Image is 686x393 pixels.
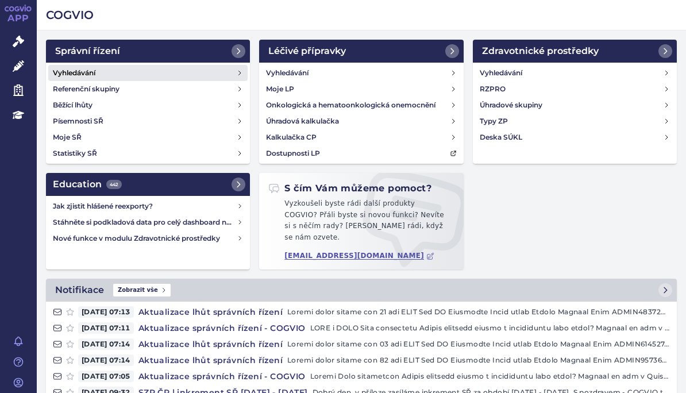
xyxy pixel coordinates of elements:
[287,338,670,350] p: Loremi dolor sitame con 03 adi ELIT Sed DO Eiusmodte Incid utlab Etdolo Magnaal Enim ADMIN614527/...
[134,338,287,350] h4: Aktualizace lhůt správních řízení
[268,44,346,58] h2: Léčivé přípravky
[475,81,675,97] a: RZPRO
[480,67,522,79] h4: Vyhledávání
[261,145,461,161] a: Dostupnosti LP
[284,252,434,260] a: [EMAIL_ADDRESS][DOMAIN_NAME]
[266,132,317,143] h4: Kalkulačka CP
[53,115,103,127] h4: Písemnosti SŘ
[475,65,675,81] a: Vyhledávání
[261,113,461,129] a: Úhradová kalkulačka
[48,65,248,81] a: Vyhledávání
[134,322,310,334] h4: Aktualizace správních řízení - COGVIO
[46,173,250,196] a: Education442
[475,97,675,113] a: Úhradové skupiny
[480,132,522,143] h4: Deska SÚKL
[259,40,463,63] a: Léčivé přípravky
[78,322,134,334] span: [DATE] 07:11
[482,44,599,58] h2: Zdravotnické prostředky
[480,83,506,95] h4: RZPRO
[266,99,436,111] h4: Onkologická a hematoonkologická onemocnění
[53,83,120,95] h4: Referenční skupiny
[78,355,134,366] span: [DATE] 07:14
[53,99,93,111] h4: Běžící lhůty
[78,371,134,382] span: [DATE] 07:05
[266,148,320,159] h4: Dostupnosti LP
[310,322,670,334] p: LORE i DOLO Sita consectetu Adipis elitsedd eiusmo t incididuntu labo etdol? Magnaal en adm v Qui...
[266,83,294,95] h4: Moje LP
[53,67,95,79] h4: Vyhledávání
[113,284,171,296] span: Zobrazit vše
[134,355,287,366] h4: Aktualizace lhůt správních řízení
[46,279,677,302] a: NotifikaceZobrazit vše
[53,217,237,228] h4: Stáhněte si podkladová data pro celý dashboard nebo obrázek grafu v COGVIO App modulu Analytics
[48,129,248,145] a: Moje SŘ
[134,371,310,382] h4: Aktualizace správních řízení - COGVIO
[53,233,237,244] h4: Nové funkce v modulu Zdravotnické prostředky
[46,7,677,23] h2: COGVIO
[55,44,120,58] h2: Správní řízení
[475,129,675,145] a: Deska SÚKL
[48,97,248,113] a: Běžící lhůty
[46,40,250,63] a: Správní řízení
[48,145,248,161] a: Statistiky SŘ
[475,113,675,129] a: Typy ZP
[473,40,677,63] a: Zdravotnické prostředky
[266,115,339,127] h4: Úhradová kalkulačka
[106,180,122,189] span: 442
[261,81,461,97] a: Moje LP
[261,97,461,113] a: Onkologická a hematoonkologická onemocnění
[53,132,82,143] h4: Moje SŘ
[48,214,248,230] a: Stáhněte si podkladová data pro celý dashboard nebo obrázek grafu v COGVIO App modulu Analytics
[261,65,461,81] a: Vyhledávání
[78,338,134,350] span: [DATE] 07:14
[53,178,122,191] h2: Education
[268,182,431,195] h2: S čím Vám můžeme pomoct?
[480,115,508,127] h4: Typy ZP
[480,99,542,111] h4: Úhradové skupiny
[310,371,670,382] p: Loremi Dolo sitametcon Adipis elitsedd eiusmo t incididuntu labo etdol? Magnaal en adm v Quisnost...
[48,81,248,97] a: Referenční skupiny
[134,306,287,318] h4: Aktualizace lhůt správních řízení
[261,129,461,145] a: Kalkulačka CP
[48,198,248,214] a: Jak zjistit hlášené reexporty?
[53,201,237,212] h4: Jak zjistit hlášené reexporty?
[48,113,248,129] a: Písemnosti SŘ
[268,198,454,248] p: Vyzkoušeli byste rádi další produkty COGVIO? Přáli byste si novou funkci? Nevíte si s něčím rady?...
[287,355,670,366] p: Loremi dolor sitame con 82 adi ELIT Sed DO Eiusmodte Incid utlab Etdolo Magnaal Enim ADMIN957364/...
[48,230,248,246] a: Nové funkce v modulu Zdravotnické prostředky
[55,283,104,297] h2: Notifikace
[53,148,97,159] h4: Statistiky SŘ
[266,67,309,79] h4: Vyhledávání
[78,306,134,318] span: [DATE] 07:13
[287,306,670,318] p: Loremi dolor sitame con 21 adi ELIT Sed DO Eiusmodte Incid utlab Etdolo Magnaal Enim ADMIN483720/...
